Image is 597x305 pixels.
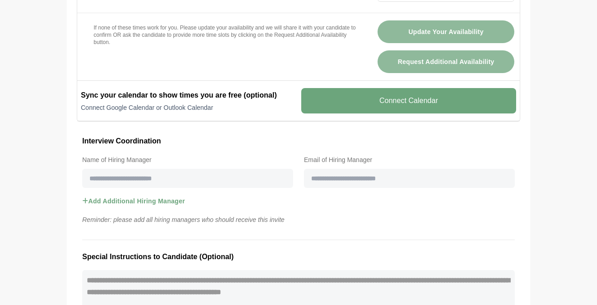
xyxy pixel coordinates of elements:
[82,135,515,147] h3: Interview Coordination
[301,88,516,113] v-button: Connect Calendar
[82,188,185,214] button: Add Additional Hiring Manager
[82,251,515,263] h3: Special Instructions to Candidate (Optional)
[304,154,515,165] label: Email of Hiring Manager
[81,90,296,101] h2: Sync your calendar to show times you are free (optional)
[81,103,296,112] p: Connect Google Calendar or Outlook Calendar
[378,50,514,73] button: Request Additional Availability
[77,214,520,225] p: Reminder: please add all hiring managers who should receive this invite
[94,24,356,46] p: If none of these times work for you. Please update your availability and we will share it with yo...
[378,20,514,43] button: Update Your Availability
[82,154,293,165] label: Name of Hiring Manager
